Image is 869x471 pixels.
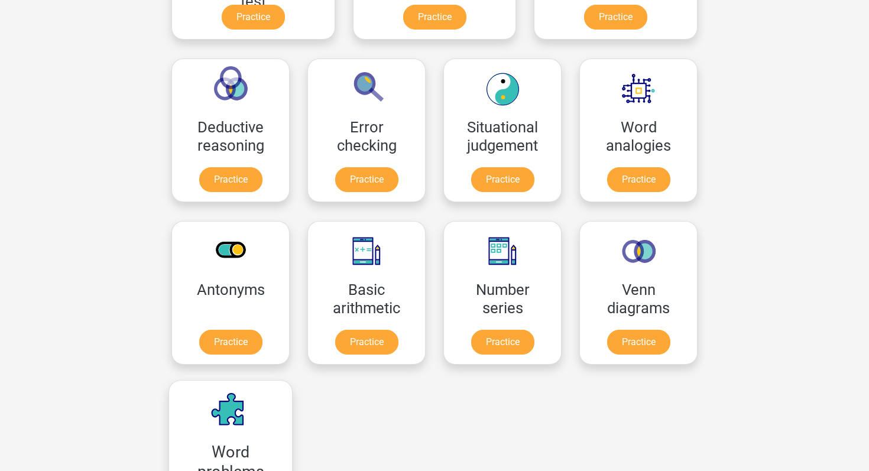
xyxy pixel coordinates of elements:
[222,5,285,30] a: Practice
[403,5,466,30] a: Practice
[199,167,262,192] a: Practice
[607,330,670,355] a: Practice
[335,330,398,355] a: Practice
[471,330,534,355] a: Practice
[471,167,534,192] a: Practice
[199,330,262,355] a: Practice
[335,167,398,192] a: Practice
[584,5,647,30] a: Practice
[607,167,670,192] a: Practice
